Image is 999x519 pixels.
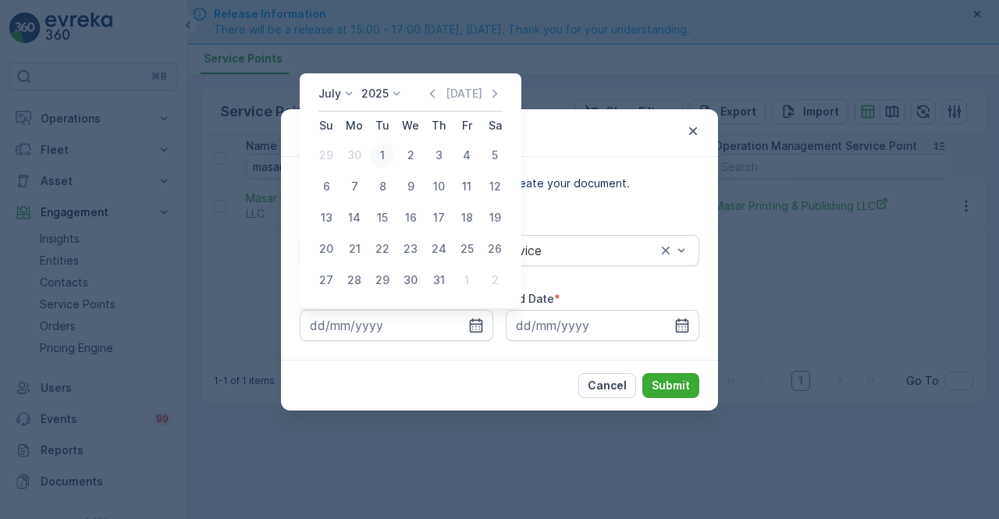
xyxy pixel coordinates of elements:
button: Cancel [578,373,636,398]
div: 2 [398,143,423,168]
input: dd/mm/yyyy [300,310,493,341]
div: 18 [454,205,479,230]
div: 12 [482,174,507,199]
div: 4 [454,143,479,168]
div: 3 [426,143,451,168]
div: 28 [342,268,367,293]
p: July [318,86,341,101]
div: 16 [398,205,423,230]
div: 1 [370,143,395,168]
th: Sunday [312,112,340,140]
div: 8 [370,174,395,199]
div: 30 [398,268,423,293]
div: 29 [370,268,395,293]
label: End Date [506,292,554,305]
div: 9 [398,174,423,199]
input: dd/mm/yyyy [506,310,699,341]
button: Submit [642,373,699,398]
p: Submit [652,378,690,393]
th: Monday [340,112,368,140]
p: [DATE] [446,86,482,101]
div: 14 [342,205,367,230]
div: 15 [370,205,395,230]
div: 20 [314,236,339,261]
div: 2 [482,268,507,293]
th: Tuesday [368,112,396,140]
th: Friday [453,112,481,140]
div: 10 [426,174,451,199]
div: 24 [426,236,451,261]
div: 21 [342,236,367,261]
div: 1 [454,268,479,293]
p: Cancel [588,378,627,393]
p: 2025 [361,86,389,101]
div: 5 [482,143,507,168]
div: 17 [426,205,451,230]
div: 25 [454,236,479,261]
div: 29 [314,143,339,168]
div: 19 [482,205,507,230]
div: 31 [426,268,451,293]
th: Thursday [425,112,453,140]
div: 11 [454,174,479,199]
div: 23 [398,236,423,261]
div: 26 [482,236,507,261]
div: 6 [314,174,339,199]
div: 13 [314,205,339,230]
div: 7 [342,174,367,199]
div: 30 [342,143,367,168]
th: Wednesday [396,112,425,140]
div: 27 [314,268,339,293]
th: Saturday [481,112,509,140]
div: 22 [370,236,395,261]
